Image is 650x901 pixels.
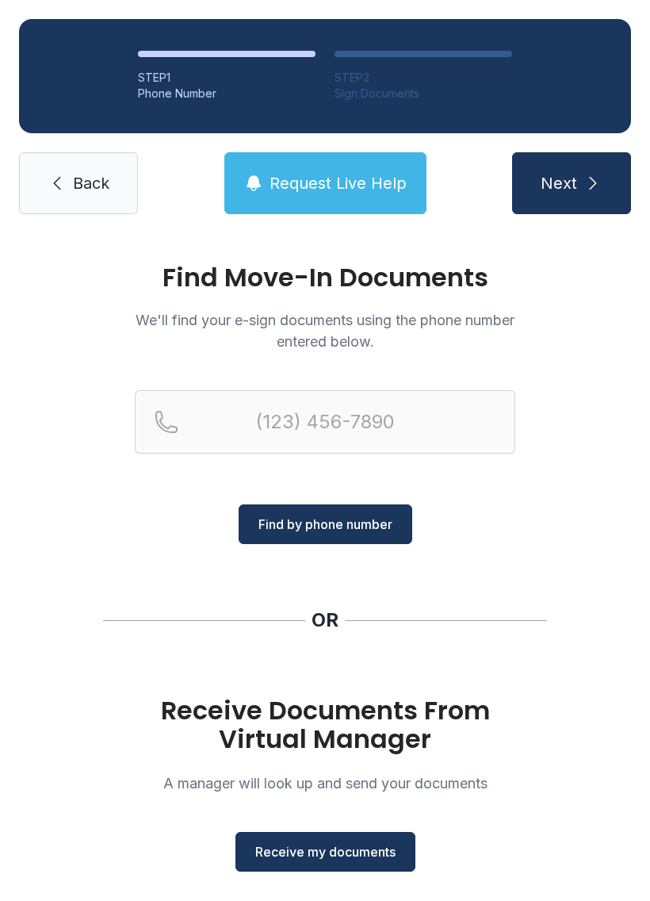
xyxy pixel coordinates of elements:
[255,842,396,861] span: Receive my documents
[258,515,392,534] span: Find by phone number
[135,773,515,794] p: A manager will look up and send your documents
[335,86,512,102] div: Sign Documents
[73,172,109,194] span: Back
[541,172,577,194] span: Next
[135,390,515,454] input: Reservation phone number
[135,265,515,290] h1: Find Move-In Documents
[135,696,515,753] h1: Receive Documents From Virtual Manager
[138,70,315,86] div: STEP 1
[312,608,338,633] div: OR
[270,172,407,194] span: Request Live Help
[335,70,512,86] div: STEP 2
[138,86,315,102] div: Phone Number
[135,309,515,352] p: We'll find your e-sign documents using the phone number entered below.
